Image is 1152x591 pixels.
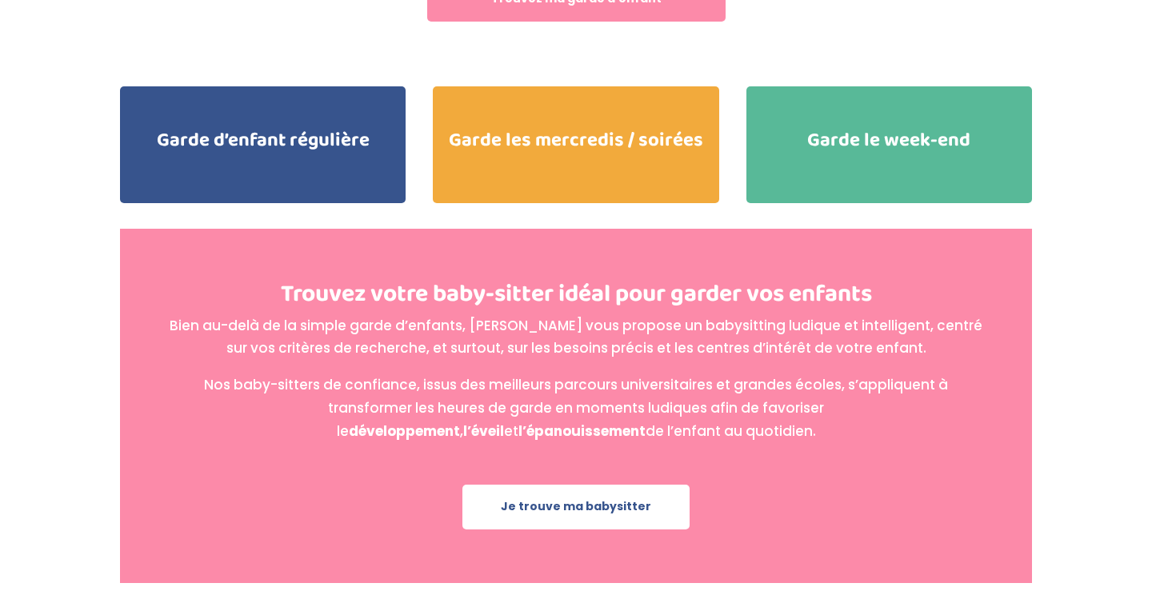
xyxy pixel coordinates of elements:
h2: Garde les mercredis / soirées [433,131,718,158]
strong: l’éveil [463,421,504,441]
h2: Garde le week-end [746,131,1032,158]
a: Je trouve ma babysitter [462,485,690,529]
p: Bien au-delà de la simple garde d’enfants, [PERSON_NAME] vous propose un babysitting ludique et i... [168,314,984,374]
h2: Trouvez votre baby-sitter idéal pour garder vos enfants [168,282,984,314]
strong: développement [349,421,460,441]
strong: l’épanouissement [518,421,646,441]
p: Nos baby-sitters de confiance, issus des meilleurs parcours universitaires et grandes écoles, s’a... [168,373,984,443]
h2: Garde d’enfant régulière [120,131,406,158]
